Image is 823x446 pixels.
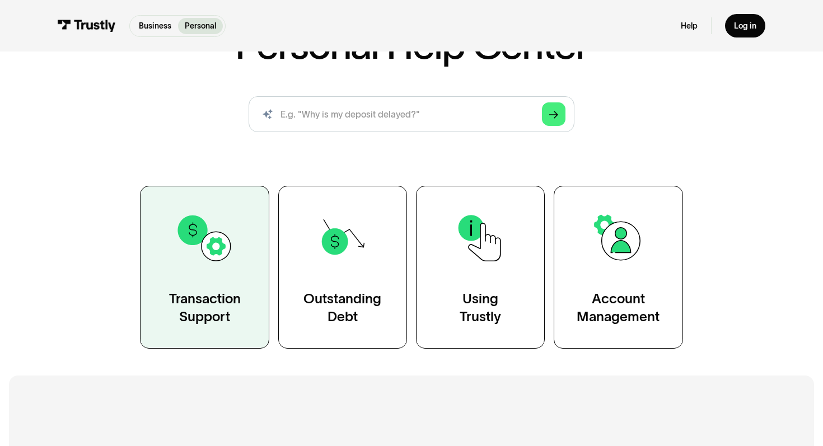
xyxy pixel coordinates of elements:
input: search [249,96,574,132]
div: Using Trustly [460,290,501,326]
a: UsingTrustly [416,186,545,349]
p: Personal [185,20,216,32]
div: Transaction Support [169,290,241,326]
div: Account Management [577,290,660,326]
a: AccountManagement [554,186,682,349]
img: Trustly Logo [58,20,116,32]
div: Log in [734,21,756,31]
h1: Personal Help Center [235,25,588,64]
p: Business [139,20,171,32]
a: Help [681,21,698,31]
form: Search [249,96,574,132]
div: Outstanding Debt [303,290,381,326]
a: TransactionSupport [140,186,269,349]
a: Personal [178,18,223,34]
a: Business [132,18,178,34]
a: Log in [725,14,765,37]
a: OutstandingDebt [278,186,407,349]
